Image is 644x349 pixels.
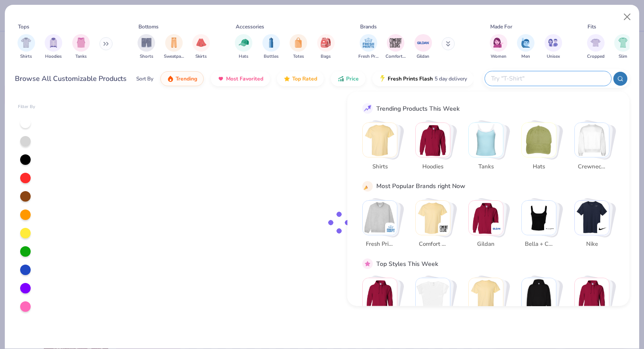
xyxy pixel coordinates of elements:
[365,162,394,171] span: Shirts
[138,34,155,60] button: filter button
[468,278,509,330] button: Stack Card Button Athleisure
[292,75,317,82] span: Top Rated
[545,34,562,60] button: filter button
[491,53,506,60] span: Women
[521,53,530,60] span: Men
[364,182,372,190] img: party_popper.gif
[522,278,556,312] img: Preppy
[416,200,450,234] img: Comfort Colors
[290,34,307,60] div: filter for Totes
[417,36,430,49] img: Gildan Image
[18,23,29,31] div: Tops
[360,23,377,31] div: Brands
[236,23,264,31] div: Accessories
[386,34,406,60] div: filter for Comfort Colors
[575,278,609,312] img: Casual
[45,53,62,60] span: Hoodies
[415,122,456,174] button: Stack Card Button Hoodies
[587,53,605,60] span: Cropped
[239,38,249,48] img: Hats Image
[490,23,512,31] div: Made For
[283,75,290,82] img: TopRated.gif
[471,162,500,171] span: Tanks
[418,240,447,249] span: Comfort Colors
[524,240,553,249] span: Bella + Canvas
[614,34,632,60] div: filter for Slim
[277,71,324,86] button: Top Rated
[164,53,184,60] span: Sweatpants
[414,34,432,60] button: filter button
[379,75,386,82] img: flash.gif
[386,53,406,60] span: Comfort Colors
[226,75,263,82] span: Most Favorited
[346,75,359,82] span: Price
[468,122,509,174] button: Stack Card Button Tanks
[290,34,307,60] button: filter button
[164,34,184,60] button: filter button
[416,123,450,157] img: Hoodies
[376,181,465,191] div: Most Popular Brands right Now
[376,259,438,268] div: Top Styles This Week
[591,38,601,48] img: Cropped Image
[389,36,402,49] img: Comfort Colors Image
[18,34,35,60] div: filter for Shirts
[317,34,335,60] button: filter button
[164,34,184,60] div: filter for Sweatpants
[358,34,379,60] button: filter button
[521,200,562,252] button: Stack Card Button Bella + Canvas
[21,38,31,48] img: Shirts Image
[235,34,252,60] button: filter button
[239,53,248,60] span: Hats
[574,122,615,174] button: Stack Card Button Crewnecks
[574,278,615,330] button: Stack Card Button Casual
[138,34,155,60] div: filter for Shorts
[362,278,403,330] button: Stack Card Button Classic
[524,162,553,171] span: Hats
[386,224,395,233] img: Fresh Prints
[417,53,429,60] span: Gildan
[142,38,152,48] img: Shorts Image
[522,200,556,234] img: Bella + Canvas
[294,38,303,48] img: Totes Image
[196,38,206,48] img: Skirts Image
[575,200,609,234] img: Nike
[363,123,397,157] img: Shirts
[618,38,628,48] img: Slim Image
[548,38,558,48] img: Unisex Image
[192,34,210,60] div: filter for Skirts
[587,34,605,60] button: filter button
[262,34,280,60] div: filter for Bottles
[18,104,35,110] div: Filter By
[435,74,467,84] span: 5 day delivery
[372,71,474,86] button: Fresh Prints Flash5 day delivery
[416,278,450,312] img: Sportswear
[414,34,432,60] div: filter for Gildan
[49,38,58,48] img: Hoodies Image
[517,34,534,60] button: filter button
[72,34,90,60] div: filter for Tanks
[522,123,556,157] img: Hats
[376,104,460,113] div: Trending Products This Week
[362,200,403,252] button: Stack Card Button Fresh Prints
[363,278,397,312] img: Classic
[362,122,403,174] button: Stack Card Button Shirts
[521,278,562,330] button: Stack Card Button Preppy
[574,200,615,252] button: Stack Card Button Nike
[264,53,279,60] span: Bottles
[619,53,627,60] span: Slim
[160,71,204,86] button: Trending
[317,34,335,60] div: filter for Bags
[388,75,433,82] span: Fresh Prints Flash
[75,53,87,60] span: Tanks
[195,53,207,60] span: Skirts
[235,34,252,60] div: filter for Hats
[20,53,32,60] span: Shirts
[76,38,86,48] img: Tanks Image
[358,34,379,60] div: filter for Fresh Prints
[365,240,394,249] span: Fresh Prints
[45,34,62,60] div: filter for Hoodies
[415,200,456,252] button: Stack Card Button Comfort Colors
[469,278,503,312] img: Athleisure
[493,38,503,48] img: Women Image
[167,75,174,82] img: trending.gif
